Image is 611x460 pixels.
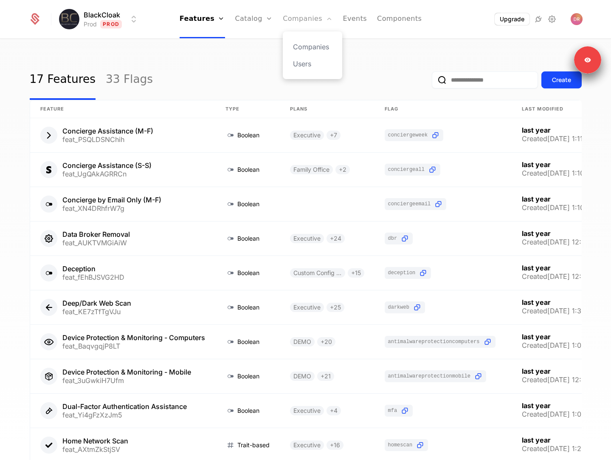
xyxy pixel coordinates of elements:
a: 33 Flags [106,60,153,100]
th: Type [215,100,280,118]
th: Plans [280,100,374,118]
button: Create [541,71,582,88]
button: Select environment [62,10,139,28]
a: Integrations [533,14,543,24]
a: Users [293,59,332,69]
div: Prod [84,20,97,28]
a: Companies [293,42,332,52]
button: Open user button [571,13,583,25]
button: Upgrade [495,13,529,25]
th: Flag [374,100,512,118]
a: Settings [547,14,557,24]
img: BlackCloak [59,9,79,29]
th: Feature [30,100,215,118]
img: Dorin Rusu [571,13,583,25]
div: Create [552,76,571,84]
span: BlackCloak [84,10,120,20]
span: Prod [100,20,122,28]
a: 17 Features [30,60,96,100]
